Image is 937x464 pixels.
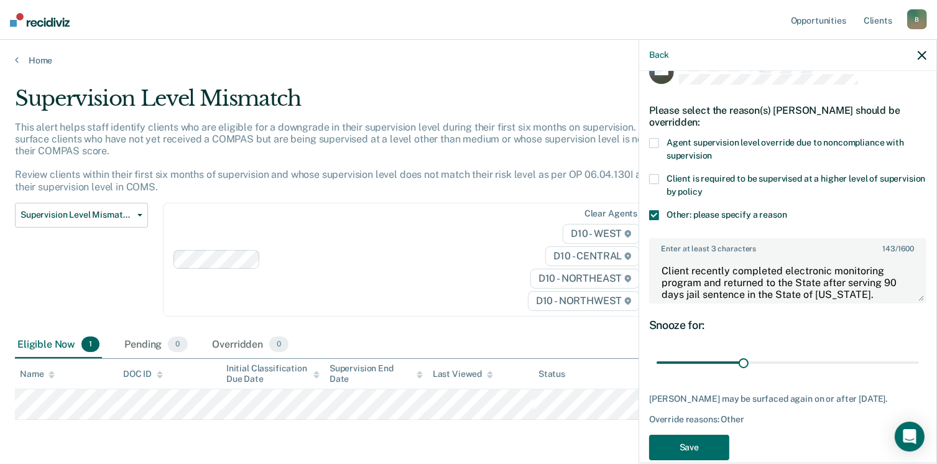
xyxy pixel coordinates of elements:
span: Client is required to be supervised at a higher level of supervision by policy [667,174,925,197]
span: Supervision Level Mismatch [21,210,132,220]
div: Eligible Now [15,332,102,359]
span: 143 [882,244,895,253]
div: B [907,9,927,29]
div: Supervision End Date [330,363,423,384]
div: Pending [122,332,190,359]
span: 0 [269,336,288,353]
div: Open Intercom Messenger [895,422,925,452]
button: Back [649,50,669,60]
span: 0 [168,336,187,353]
img: Recidiviz [10,13,70,27]
span: D10 - WEST [563,224,640,244]
div: Overridden [210,332,292,359]
div: Name [20,369,55,379]
span: D10 - NORTHWEST [528,291,640,311]
label: Enter at least 3 characters [650,239,925,253]
div: Clear agents [584,208,637,219]
div: Status [538,369,565,379]
div: Initial Classification Due Date [226,363,320,384]
div: Supervision Level Mismatch [15,86,718,121]
div: [PERSON_NAME] may be surfaced again on or after [DATE]. [649,394,926,404]
span: 1 [81,336,99,353]
p: This alert helps staff identify clients who are eligible for a downgrade in their supervision lev... [15,121,706,193]
div: DOC ID [123,369,163,379]
textarea: Client recently completed electronic monitoring program and returned to the State after serving 9... [650,256,925,302]
div: Last Viewed [433,369,493,379]
span: Agent supervision level override due to noncompliance with supervision [667,137,904,160]
span: Other: please specify a reason [667,210,787,220]
span: D10 - NORTHEAST [530,269,640,289]
span: / 1600 [882,244,914,253]
div: Override reasons: Other [649,414,926,425]
a: Home [15,55,922,66]
button: Save [649,435,729,460]
span: D10 - CENTRAL [545,246,640,266]
div: Please select the reason(s) [PERSON_NAME] should be overridden: [649,95,926,138]
div: Snooze for: [649,318,926,332]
